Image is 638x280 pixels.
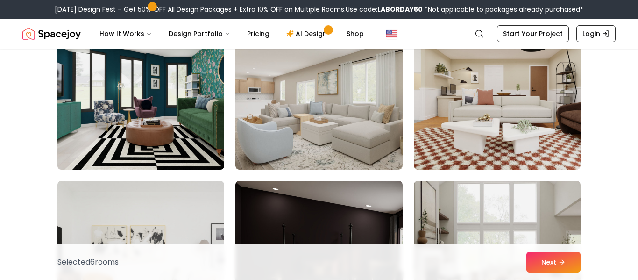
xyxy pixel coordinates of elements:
[576,25,616,42] a: Login
[414,20,581,170] img: Room room-75
[53,16,228,173] img: Room room-73
[22,24,81,43] img: Spacejoy Logo
[55,5,583,14] div: [DATE] Design Fest – Get 50% OFF All Design Packages + Extra 10% OFF on Multiple Rooms.
[92,24,159,43] button: How It Works
[346,5,423,14] span: Use code:
[240,24,277,43] a: Pricing
[386,28,397,39] img: United States
[279,24,337,43] a: AI Design
[57,257,119,268] p: Selected 6 room s
[377,5,423,14] b: LABORDAY50
[235,20,402,170] img: Room room-74
[339,24,371,43] a: Shop
[161,24,238,43] button: Design Portfolio
[423,5,583,14] span: *Not applicable to packages already purchased*
[497,25,569,42] a: Start Your Project
[92,24,371,43] nav: Main
[526,252,581,273] button: Next
[22,24,81,43] a: Spacejoy
[22,19,616,49] nav: Global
